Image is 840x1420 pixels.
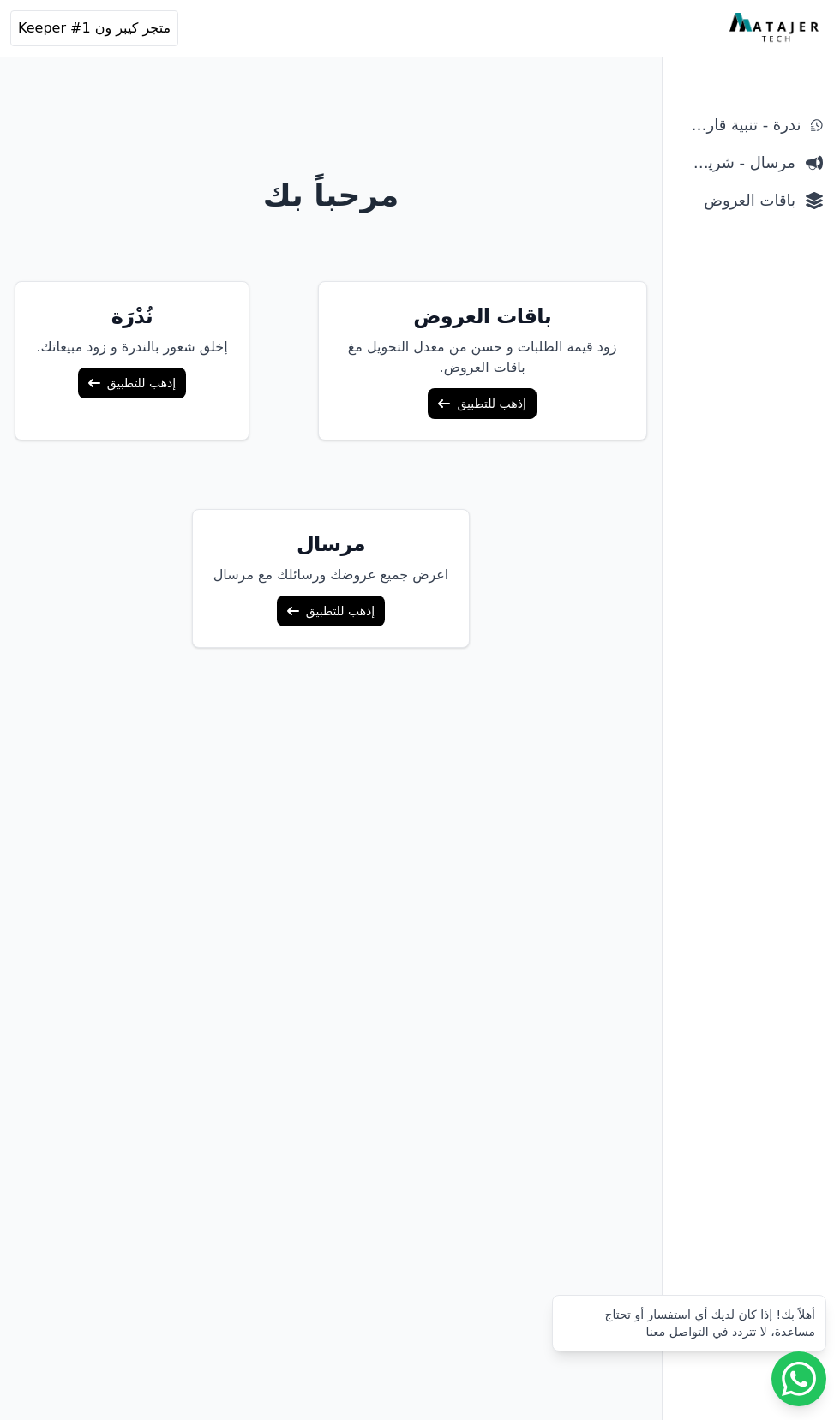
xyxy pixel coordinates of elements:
button: متجر كيبر ون Keeper #1 [10,10,178,46]
h5: مرسال [213,530,449,558]
span: مرسال - شريط دعاية [680,151,795,175]
span: متجر كيبر ون Keeper #1 [18,18,171,39]
h1: مرحباً بك [2,178,660,213]
h5: باقات العروض [339,303,626,330]
span: ندرة - تنبية قارب علي النفاذ [680,113,801,137]
span: باقات العروض [680,189,795,213]
p: اعرض جميع عروضك ورسائلك مع مرسال [213,565,449,585]
a: إذهب للتطبيق [78,368,186,398]
h5: نُدْرَة [36,303,227,330]
a: إذهب للتطبيق [277,596,385,626]
p: إخلق شعور بالندرة و زود مبيعاتك. [36,337,227,357]
img: MatajerTech Logo [729,13,823,44]
a: إذهب للتطبيق [428,388,536,419]
div: أهلاً بك! إذا كان لديك أي استفسار أو تحتاج مساعدة، لا تتردد في التواصل معنا [563,1306,815,1340]
p: زود قيمة الطلبات و حسن من معدل التحويل مغ باقات العروض. [339,337,626,378]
